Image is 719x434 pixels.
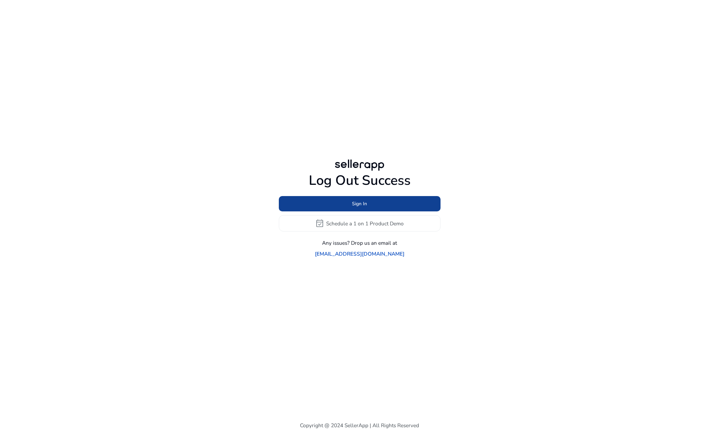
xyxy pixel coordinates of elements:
[322,239,397,247] p: Any issues? Drop us an email at
[279,215,441,231] button: event_availableSchedule a 1 on 1 Product Demo
[352,200,367,207] span: Sign In
[315,250,404,258] a: [EMAIL_ADDRESS][DOMAIN_NAME]
[279,196,441,211] button: Sign In
[315,219,324,228] span: event_available
[279,173,441,189] h1: Log Out Success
